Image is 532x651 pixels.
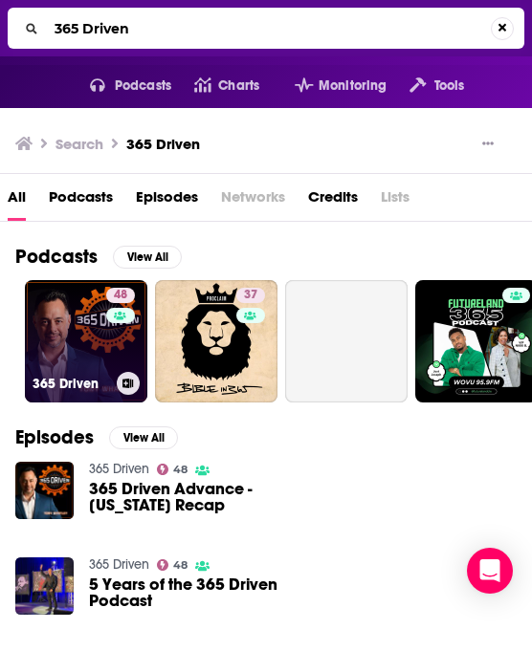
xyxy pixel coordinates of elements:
a: 365 Driven [89,461,149,477]
div: Open Intercom Messenger [467,548,513,594]
button: open menu [387,71,464,101]
a: 365 Driven Advance - Montana Recap [89,481,307,513]
a: 37 [155,280,277,402]
a: 48 [157,559,188,571]
a: All [8,182,26,221]
a: 5 Years of the 365 Driven Podcast [89,576,307,609]
a: 48 [106,288,135,303]
a: Episodes [136,182,198,221]
a: PodcastsView All [15,245,182,269]
span: Networks [221,182,285,221]
span: 365 Driven Advance - [US_STATE] Recap [89,481,307,513]
span: Podcasts [115,73,171,99]
a: Charts [171,71,259,101]
img: 5 Years of the 365 Driven Podcast [15,557,74,616]
span: 48 [114,286,127,305]
button: Show More Button [475,135,501,154]
span: Charts [218,73,259,99]
a: 48365 Driven [25,280,147,402]
button: open menu [272,71,388,101]
button: View All [109,426,178,449]
span: Lists [381,182,410,221]
span: 48 [173,466,188,474]
img: 365 Driven Advance - Montana Recap [15,462,74,520]
button: View All [113,246,182,269]
div: Search... [8,8,524,49]
a: 48 [157,464,188,475]
a: 365 Driven [89,556,149,573]
h2: Episodes [15,425,94,449]
span: Tools [434,73,465,99]
a: EpisodesView All [15,425,178,449]
h3: Search [55,135,103,153]
span: Monitoring [319,73,387,99]
a: Credits [308,182,358,221]
h3: 365 Driven [33,376,109,392]
h3: 365 Driven [126,135,200,153]
button: open menu [67,71,171,101]
h2: Podcasts [15,245,98,269]
a: 37 [236,288,265,303]
a: Podcasts [49,182,113,221]
span: 48 [173,561,188,570]
input: Search... [47,13,491,44]
span: 37 [244,286,257,305]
